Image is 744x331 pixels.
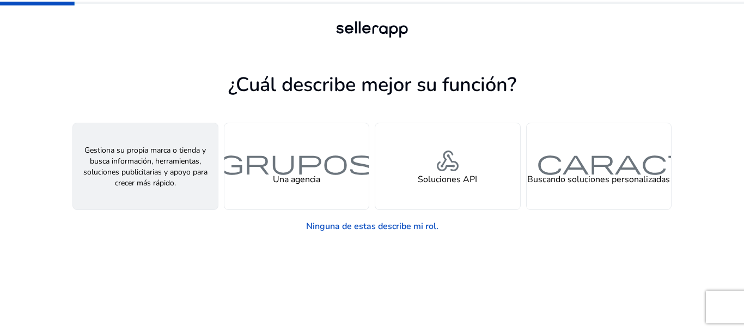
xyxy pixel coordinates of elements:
button: gruposUna agencia [224,123,370,210]
font: Soluciones API [418,173,477,185]
font: Buscando soluciones personalizadas [527,173,670,185]
font: grupos [218,146,375,177]
button: búsqueda de característicasBuscando soluciones personalizadas [526,123,672,210]
button: webhookSoluciones API [375,123,521,210]
font: Ninguna de estas describe mi rol. [306,220,438,232]
font: Una agencia [273,173,320,185]
button: Gestiona su propia marca o tienda y busca información, herramientas, soluciones publicitarias y a... [72,123,218,210]
font: ¿Cuál describe mejor su función? [228,71,516,98]
font: webhook [435,146,461,177]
